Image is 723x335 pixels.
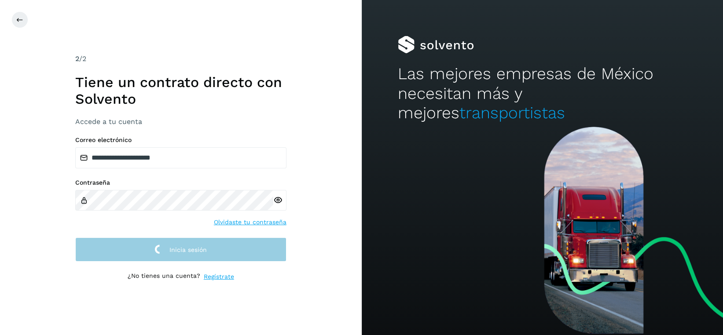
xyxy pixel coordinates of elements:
h1: Tiene un contrato directo con Solvento [75,74,286,108]
h2: Las mejores empresas de México necesitan más y mejores [398,64,687,123]
span: 2 [75,55,79,63]
p: ¿No tienes una cuenta? [128,272,200,281]
span: Inicia sesión [169,247,207,253]
a: Regístrate [204,272,234,281]
span: transportistas [459,103,565,122]
a: Olvidaste tu contraseña [214,218,286,227]
button: Inicia sesión [75,237,286,262]
label: Correo electrónico [75,136,286,144]
h3: Accede a tu cuenta [75,117,286,126]
label: Contraseña [75,179,286,186]
div: /2 [75,54,286,64]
